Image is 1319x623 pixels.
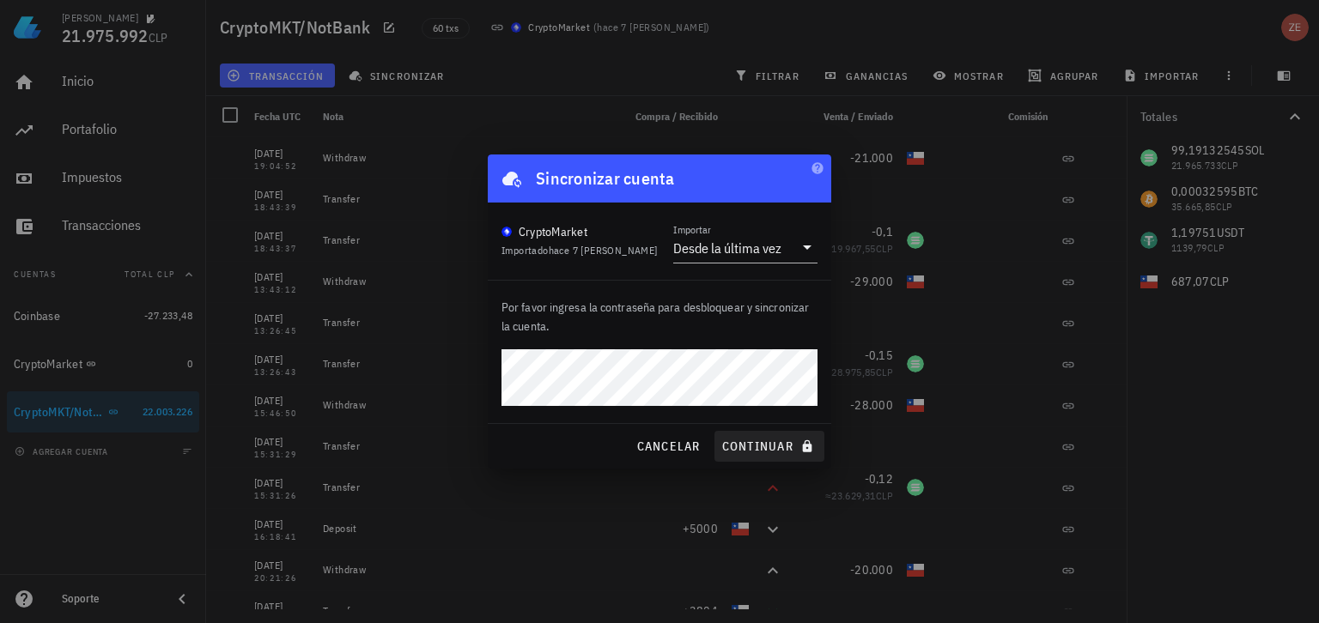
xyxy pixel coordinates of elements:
div: ImportarDesde la última vez [673,233,818,263]
div: Desde la última vez [673,239,781,257]
span: cancelar [635,439,700,454]
span: Importado [501,244,658,257]
button: continuar [714,431,824,462]
label: Importar [673,223,711,236]
span: hace 7 [PERSON_NAME] [549,244,658,257]
span: continuar [721,439,818,454]
div: Sincronizar cuenta [536,165,675,192]
img: CryptoMKT [501,227,512,237]
div: CryptoMarket [519,223,587,240]
button: cancelar [629,431,707,462]
p: Por favor ingresa la contraseña para desbloquear y sincronizar la cuenta. [501,298,818,336]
